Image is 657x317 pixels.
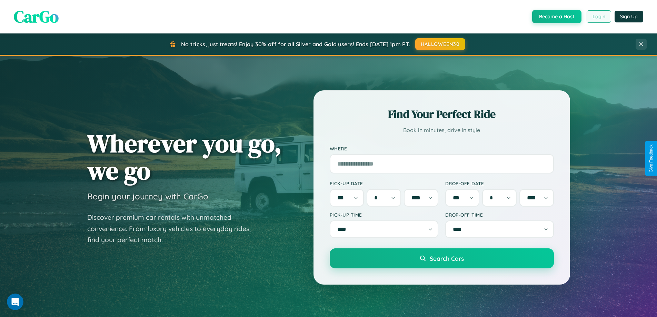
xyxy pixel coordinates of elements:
[14,5,59,28] span: CarGo
[87,130,282,184] h1: Wherever you go, we go
[330,146,554,151] label: Where
[330,180,438,186] label: Pick-up Date
[649,145,654,172] div: Give Feedback
[430,255,464,262] span: Search Cars
[87,212,260,246] p: Discover premium car rentals with unmatched convenience. From luxury vehicles to everyday rides, ...
[87,191,208,201] h3: Begin your journey with CarGo
[330,107,554,122] h2: Find Your Perfect Ride
[330,248,554,268] button: Search Cars
[445,212,554,218] label: Drop-off Time
[532,10,581,23] button: Become a Host
[415,38,465,50] button: HALLOWEEN30
[615,11,643,22] button: Sign Up
[445,180,554,186] label: Drop-off Date
[330,125,554,135] p: Book in minutes, drive in style
[587,10,611,23] button: Login
[181,41,410,48] span: No tricks, just treats! Enjoy 30% off for all Silver and Gold users! Ends [DATE] 1pm PT.
[330,212,438,218] label: Pick-up Time
[7,294,23,310] iframe: Intercom live chat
